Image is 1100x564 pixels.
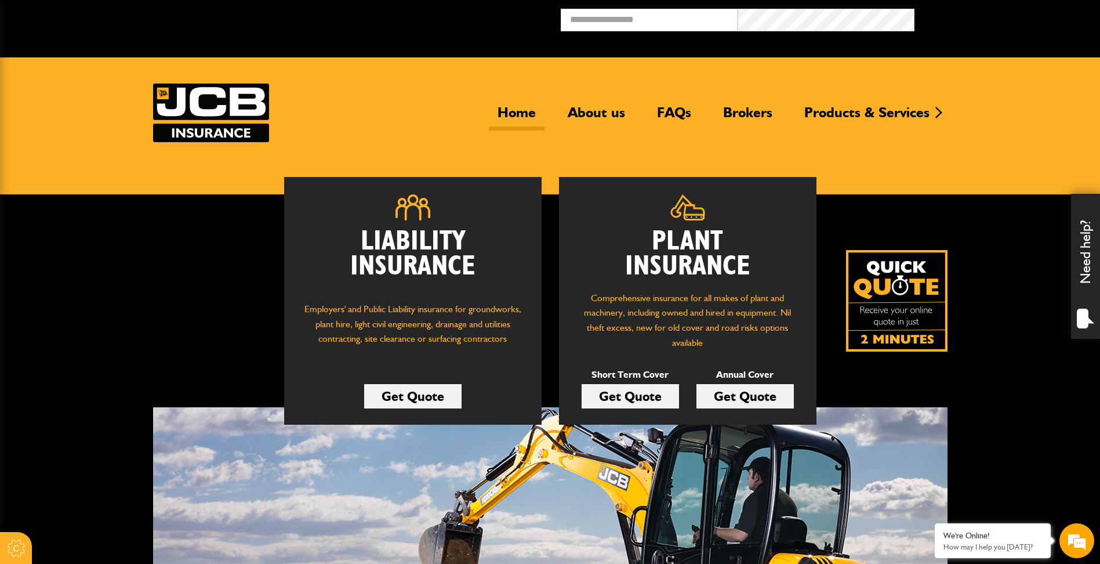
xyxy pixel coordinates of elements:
div: Need help? [1071,194,1100,339]
p: How may I help you today? [943,543,1042,551]
p: Comprehensive insurance for all makes of plant and machinery, including owned and hired in equipm... [576,291,799,350]
img: JCB Insurance Services logo [153,84,269,142]
a: Get your insurance quote isn just 2-minutes [846,250,947,352]
h2: Liability Insurance [302,229,524,291]
a: Get Quote [696,384,794,408]
h2: Plant Insurance [576,229,799,279]
a: Brokers [714,104,781,131]
a: Get Quote [582,384,679,408]
a: About us [559,104,634,131]
a: Home [489,104,544,131]
a: Get Quote [364,384,462,408]
a: JCB Insurance Services [153,84,269,142]
div: We're Online! [943,531,1042,541]
a: Products & Services [796,104,938,131]
img: Quick Quote [846,250,947,352]
button: Broker Login [914,9,1091,27]
a: FAQs [648,104,700,131]
p: Short Term Cover [582,367,679,382]
p: Employers' and Public Liability insurance for groundworks, plant hire, light civil engineering, d... [302,302,524,357]
p: Annual Cover [696,367,794,382]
